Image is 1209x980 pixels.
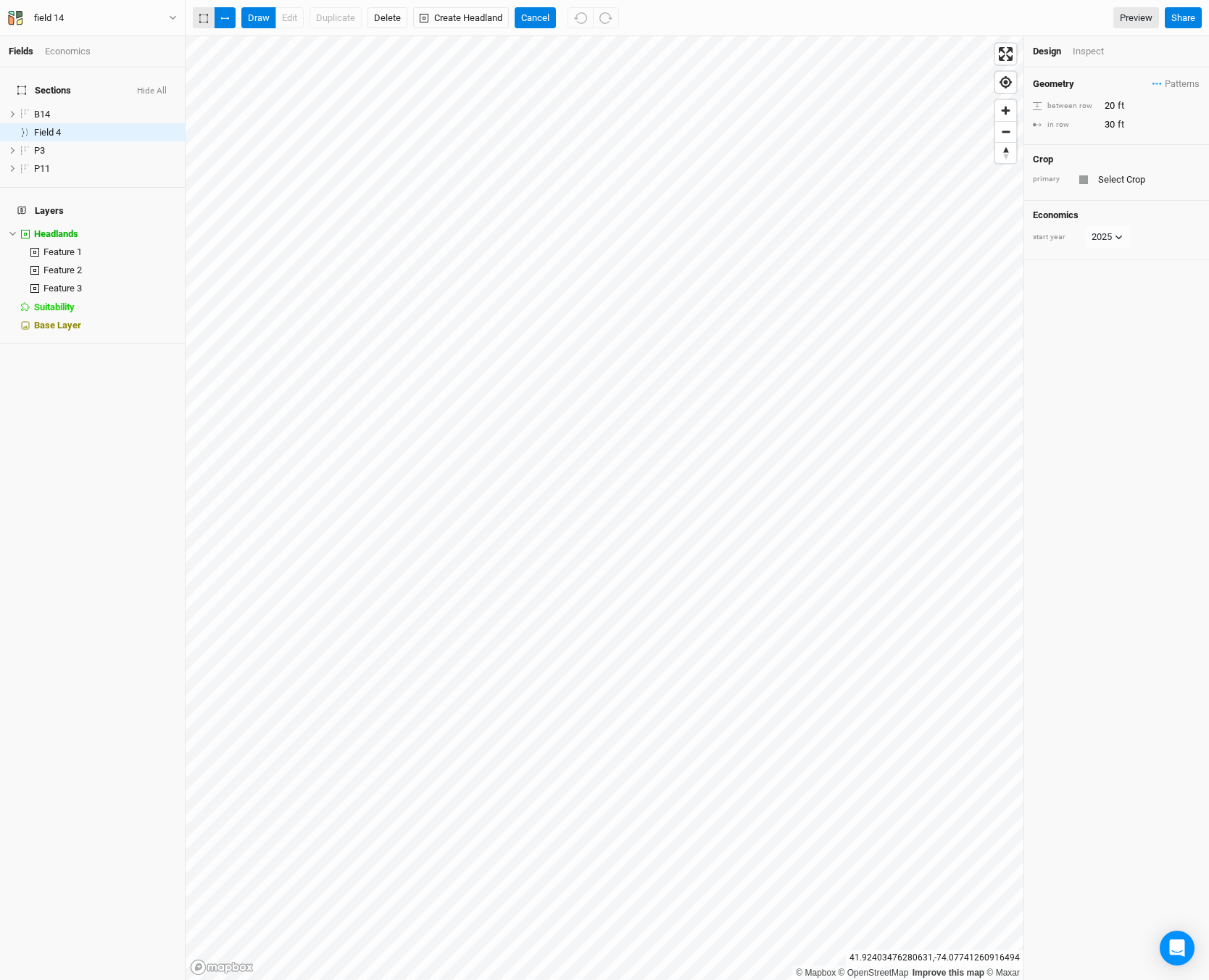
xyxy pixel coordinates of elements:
[913,968,984,978] a: Improve this map
[796,968,836,978] a: Mapbox
[1033,101,1097,112] div: between row
[1033,174,1069,185] div: primary
[34,109,176,120] div: B14
[34,163,176,175] div: P11
[34,127,61,138] span: Field 4
[186,36,1023,980] canvas: Map
[241,7,276,29] button: draw
[34,163,50,174] span: P11
[34,109,50,120] span: B14
[367,7,407,29] button: Delete
[43,283,82,294] span: Feature 3
[34,228,176,240] div: Headlands
[7,10,178,26] button: field 14
[1085,226,1129,248] button: 2025
[190,959,254,976] a: Mapbox logo
[593,7,619,29] button: Redo (^Z)
[413,7,509,29] button: Create Headland
[995,100,1016,121] button: Zoom in
[1160,931,1195,966] div: Open Intercom Messenger
[34,320,81,331] span: Base Layer
[34,11,64,25] div: field 14
[995,72,1016,93] button: Find my location
[34,145,176,157] div: P3
[34,302,75,312] span: Suitability
[43,246,82,257] span: Feature 1
[34,145,45,156] span: P3
[995,122,1016,142] span: Zoom out
[9,46,33,57] a: Fields
[43,283,176,294] div: Feature 3
[34,320,176,331] div: Base Layer
[846,950,1023,966] div: 41.92403476280631 , -74.07741260916494
[995,142,1016,163] button: Reset bearing to north
[1152,77,1200,91] span: Patterns
[1033,154,1053,165] h4: Crop
[568,7,594,29] button: Undo (^z)
[1033,120,1097,130] div: in row
[43,265,176,276] div: Feature 2
[309,7,362,29] button: Duplicate
[995,143,1016,163] span: Reset bearing to north
[43,265,82,275] span: Feature 2
[995,121,1016,142] button: Zoom out
[34,302,176,313] div: Suitability
[45,45,91,58] div: Economics
[839,968,909,978] a: OpenStreetMap
[1152,76,1200,92] button: Patterns
[1094,171,1200,188] input: Select Crop
[34,228,78,239] span: Headlands
[1033,45,1061,58] div: Design
[1113,7,1159,29] a: Preview
[136,86,167,96] button: Hide All
[34,127,176,138] div: Field 4
[986,968,1020,978] a: Maxar
[515,7,556,29] button: Cancel
[995,43,1016,65] button: Enter fullscreen
[1033,209,1200,221] h4: Economics
[275,7,304,29] button: edit
[17,85,71,96] span: Sections
[9,196,176,225] h4: Layers
[1073,45,1124,58] div: Inspect
[1033,232,1084,243] div: start year
[1033,78,1074,90] h4: Geometry
[43,246,176,258] div: Feature 1
[1165,7,1202,29] button: Share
